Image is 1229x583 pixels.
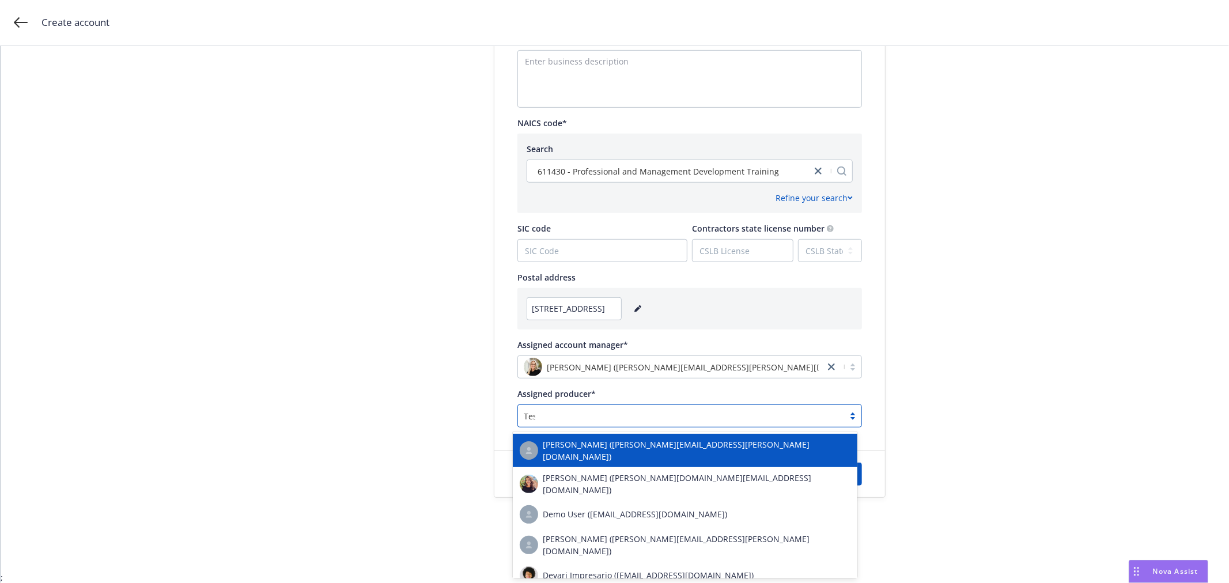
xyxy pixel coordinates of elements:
span: Nova Assist [1153,566,1198,576]
div: Refine your search [776,192,853,204]
span: SIC code [517,223,551,234]
span: photo[PERSON_NAME] ([PERSON_NAME][EMAIL_ADDRESS][PERSON_NAME][DOMAIN_NAME]) [524,358,819,376]
a: close [825,360,838,374]
span: Devari Impresario ([EMAIL_ADDRESS][DOMAIN_NAME]) [543,569,754,581]
textarea: Enter business description [517,50,862,108]
span: Postal address [517,272,576,283]
img: photo [520,475,538,493]
span: Demo User ([EMAIL_ADDRESS][DOMAIN_NAME]) [543,508,727,520]
span: Create account [41,15,109,30]
span: Search [527,143,553,154]
span: [PERSON_NAME] ([PERSON_NAME][EMAIL_ADDRESS][PERSON_NAME][DOMAIN_NAME]) [543,533,850,557]
span: Assigned account manager* [517,339,628,350]
span: [STREET_ADDRESS] [532,302,605,315]
span: 611430 - Professional and Management Development Training [533,165,806,177]
input: SIC Code [518,240,687,262]
span: NAICS code* [517,118,567,128]
img: photo [524,358,542,376]
span: Contractors state license number [692,223,825,234]
span: [PERSON_NAME] ([PERSON_NAME][EMAIL_ADDRESS][PERSON_NAME][DOMAIN_NAME]) [547,361,882,373]
span: [PERSON_NAME] ([PERSON_NAME][DOMAIN_NAME][EMAIL_ADDRESS][DOMAIN_NAME]) [543,472,850,496]
div: ; [1,46,1229,583]
span: [PERSON_NAME] ([PERSON_NAME][EMAIL_ADDRESS][PERSON_NAME][DOMAIN_NAME]) [543,438,850,463]
button: Nova Assist [1129,560,1208,583]
input: CSLB License [693,240,793,262]
span: 611430 - Professional and Management Development Training [538,165,779,177]
a: close [811,164,825,178]
span: Assigned producer* [517,388,596,399]
a: editPencil [631,302,645,316]
div: Drag to move [1129,561,1144,582]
